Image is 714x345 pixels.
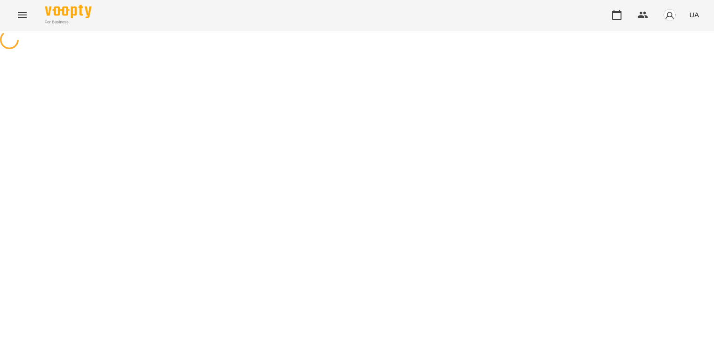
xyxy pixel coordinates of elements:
[685,6,703,23] button: UA
[689,10,699,20] span: UA
[11,4,34,26] button: Menu
[663,8,676,22] img: avatar_s.png
[45,5,92,18] img: Voopty Logo
[45,19,92,25] span: For Business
